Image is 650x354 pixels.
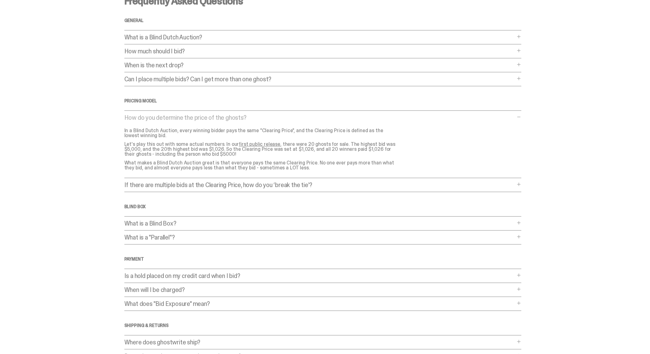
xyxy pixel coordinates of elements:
h4: Pricing Model [124,99,521,103]
h4: General [124,18,521,23]
p: In a Blind Dutch Auction, every winning bidder pays the same "Clearing Price", and the Clearing P... [124,128,397,138]
p: How do you determine the price of the ghosts? [124,114,515,121]
a: first public release [239,141,280,147]
p: What is a Blind Dutch Auction? [124,34,515,40]
p: Where does ghostwrite ship? [124,339,515,345]
p: If there are multiple bids at the Clearing Price, how do you ‘break the tie’? [124,182,515,188]
p: When will I be charged? [124,287,515,293]
p: How much should I bid? [124,48,515,54]
p: Can I place multiple bids? Can I get more than one ghost? [124,76,515,82]
p: Is a hold placed on my credit card when I bid? [124,273,515,279]
h4: Blind Box [124,204,521,209]
p: Let's play this out with some actual numbers. In our , there were 20 ghosts for sale. The highest... [124,142,397,157]
p: What is a "Parallel"? [124,234,515,240]
p: What does "Bid Exposure" mean? [124,301,515,307]
p: When is the next drop? [124,62,515,68]
h4: Payment [124,257,521,261]
p: What is a Blind Box? [124,220,515,226]
h4: SHIPPING & RETURNS [124,323,521,328]
p: What makes a Blind Dutch Auction great is that everyone pays the same Clearing Price. No one ever... [124,160,397,170]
